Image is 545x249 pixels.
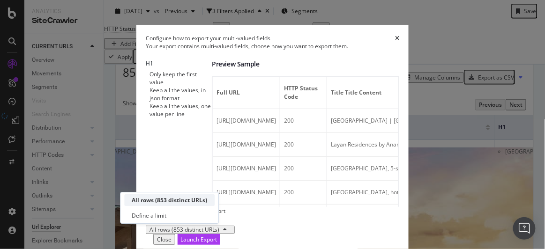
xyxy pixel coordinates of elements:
td: 200 [280,205,327,228]
td: 200 [280,133,327,157]
span: https://www.minorhotels.com/en/destinations/thailand/pattaya/avani-pattaya-resort [217,117,276,124]
div: Keep all the values, in json format [149,86,212,102]
div: Keep all the values, one value per line [149,102,212,118]
div: Launch Export [180,235,217,243]
div: times [395,34,399,42]
div: Keep all the values, in json format [146,86,212,102]
span: https://www.minorhotels.com/en/destinations/qatar/doha/al-najada-doha-hotel-by-tivoli [217,164,276,172]
button: All rows (853 distinct URLs) [146,226,235,234]
td: 200 [280,157,327,181]
div: Your export contains multi-valued fields, choose how you want to export them. [146,42,400,50]
span: https://www.minorhotels.com/en/destinations/thailand/phuket/layan-residences-by-anantara [217,140,276,148]
div: Preview Sample [212,59,399,69]
button: Close [153,234,175,245]
div: Only keep the first value [146,70,212,86]
div: Open Intercom Messenger [513,217,536,240]
div: Only keep the first value [149,70,212,86]
div: All rows (853 distinct URLs) [132,196,207,204]
td: 200 [280,181,327,205]
span: https://www.minorhotels.com/en/destinations/qatar/doha/souq-al-wakra-hotel-qatar-by-tivoli [217,188,276,196]
div: Define a limit [132,212,166,220]
div: All rows (853 distinct URLs) [149,227,220,233]
label: H1 [146,59,153,67]
span: HTTP Status Code [284,84,321,101]
div: Define a limit of rows to export [146,207,400,215]
div: Close [157,235,172,243]
div: Configure how to export your multi-valued fields [146,34,271,42]
span: Full URL [217,88,274,97]
button: Launch Export [178,234,220,245]
td: 200 [280,109,327,133]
